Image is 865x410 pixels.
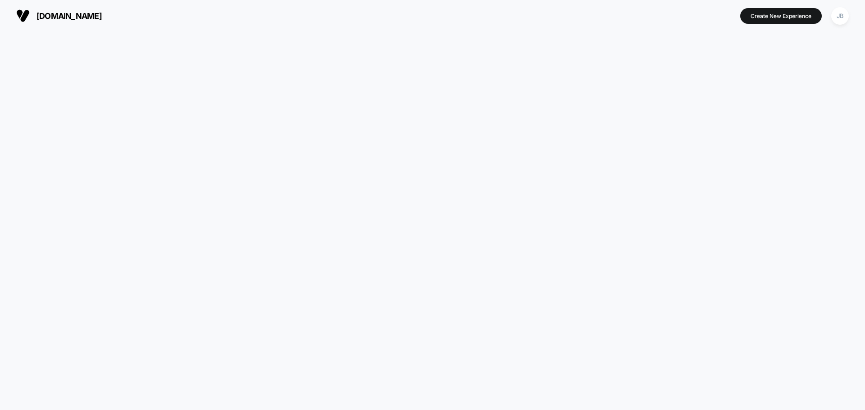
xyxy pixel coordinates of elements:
div: JB [831,7,849,25]
button: Create New Experience [740,8,822,24]
img: Visually logo [16,9,30,23]
button: JB [829,7,851,25]
span: [DOMAIN_NAME] [36,11,102,21]
button: [DOMAIN_NAME] [14,9,105,23]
